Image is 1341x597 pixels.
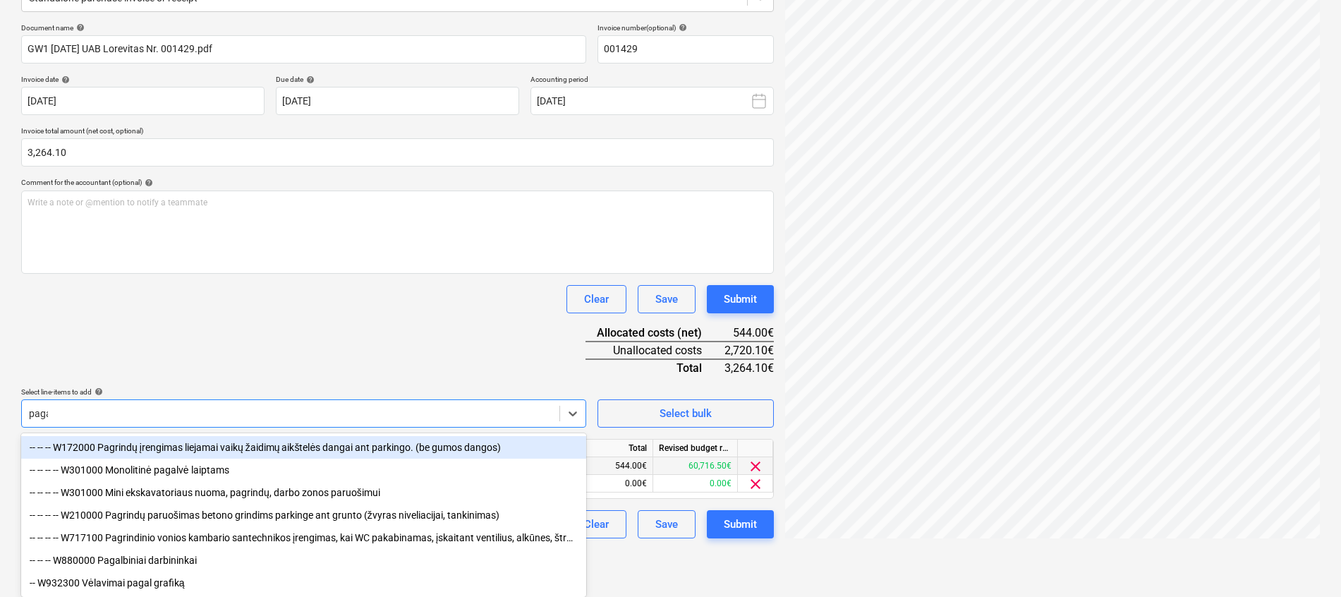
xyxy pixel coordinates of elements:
[59,76,70,84] span: help
[638,510,696,538] button: Save
[676,23,687,32] span: help
[303,76,315,84] span: help
[747,458,764,475] span: clear
[21,126,774,138] p: Invoice total amount (net cost, optional)
[653,475,738,493] div: 0.00€
[566,510,626,538] button: Clear
[584,290,609,308] div: Clear
[655,515,678,533] div: Save
[660,404,712,423] div: Select bulk
[724,515,757,533] div: Submit
[21,23,586,32] div: Document name
[276,75,519,84] div: Due date
[597,399,774,428] button: Select bulk
[724,342,774,359] div: 2,720.10€
[21,178,774,187] div: Comment for the accountant (optional)
[21,35,586,64] input: Document name
[585,359,724,376] div: Total
[707,285,774,313] button: Submit
[569,457,653,475] div: 544.00€
[21,138,774,167] input: Invoice total amount (net cost, optional)
[1270,529,1341,597] iframe: Chat Widget
[21,549,586,572] div: -- -- -- W880000 Pagalbiniai darbininkai
[21,481,586,504] div: -- -- -- -- W301000 Mini ekskavatoriaus nuoma, pagrindų, darbo zonos paruošimui
[142,179,153,187] span: help
[597,23,774,32] div: Invoice number (optional)
[566,285,626,313] button: Clear
[21,504,586,526] div: -- -- -- -- W210000 Pagrindų paruošimas betono grindims parkinge ant grunto (žvyras niveliacijai,...
[21,87,265,115] input: Invoice date not specified
[21,436,586,459] div: -- -- -- W172000 Pagrindų įrengimas liejamai vaikų žaidimų aikštelės dangai ant parkingo. (be gum...
[569,475,653,493] div: 0.00€
[276,87,519,115] input: Due date not specified
[21,75,265,84] div: Invoice date
[73,23,85,32] span: help
[597,35,774,64] input: Invoice number
[21,572,586,594] div: -- W932300 Vėlavimai pagal grafiką
[92,387,103,396] span: help
[707,510,774,538] button: Submit
[530,75,774,87] p: Accounting period
[653,440,738,457] div: Revised budget remaining
[530,87,774,115] button: [DATE]
[585,342,724,359] div: Unallocated costs
[585,325,724,342] div: Allocated costs (net)
[655,290,678,308] div: Save
[21,387,586,397] div: Select line-items to add
[724,290,757,308] div: Submit
[653,457,738,475] div: 60,716.50€
[584,515,609,533] div: Clear
[638,285,696,313] button: Save
[21,459,586,481] div: -- -- -- -- W301000 Monolitinė pagalvė laiptams
[569,440,653,457] div: Total
[724,325,774,342] div: 544.00€
[724,359,774,376] div: 3,264.10€
[21,526,586,549] div: -- -- -- -- W717100 Pagrindinio vonios kambario santechnikos įrengimas, kai WC pakabinamas, įskai...
[747,476,764,493] span: clear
